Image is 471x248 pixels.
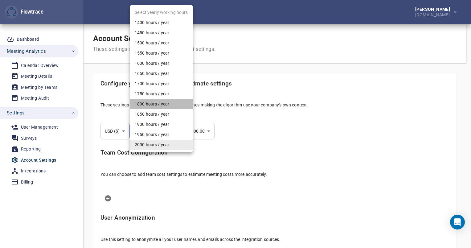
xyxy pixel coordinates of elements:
[450,215,465,229] div: Open Intercom Messenger
[130,68,193,79] li: 1650 hours / year
[130,119,193,130] li: 1900 hours / year
[130,99,193,109] li: 1800 hours / year
[130,58,193,68] li: 1600 hours / year
[130,38,193,48] li: 1500 hours / year
[130,18,193,28] li: 1400 hours / year
[130,28,193,38] li: 1450 hours / year
[130,48,193,58] li: 1550 hours / year
[130,130,193,140] li: 1950 hours / year
[130,109,193,119] li: 1850 hours / year
[130,79,193,89] li: 1700 hours / year
[130,89,193,99] li: 1750 hours / year
[130,140,193,150] li: 2000 hours / year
